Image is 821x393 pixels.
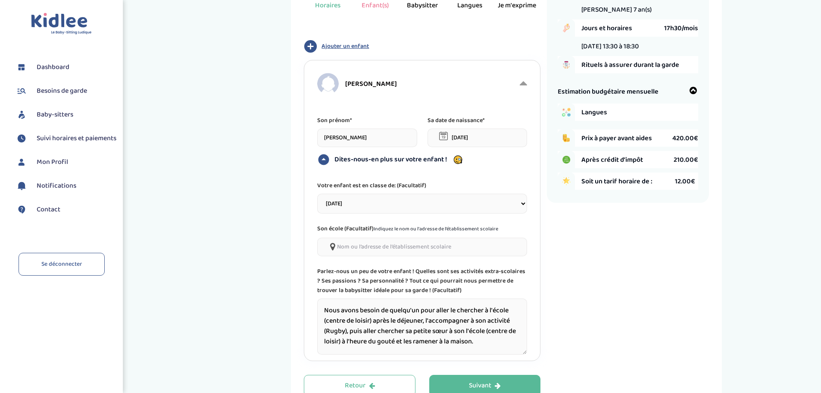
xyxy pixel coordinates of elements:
[15,108,116,121] a: Baby-sitters
[15,179,116,192] a: Notifications
[672,133,698,144] span: 420.00€
[15,203,28,216] img: contact.svg
[15,61,28,74] img: dashboard.svg
[317,181,527,190] p: Votre enfant est en classe de: (Facultatif)
[581,176,675,187] span: Soit un tarif horaire de :
[317,129,417,147] input: Prénom de votre enfant
[37,86,87,96] span: Besoins de garde
[664,23,698,34] span: 17h30/mois
[345,381,375,391] div: Retour
[581,107,675,118] span: Langues
[581,41,639,52] li: [DATE] 13:30 à 18:30
[558,56,575,73] img: hand_to_do_list.png
[558,19,575,37] img: hand_clock.png
[345,79,397,89] span: [PERSON_NAME]
[558,129,575,147] img: coins.png
[31,13,92,35] img: logo.svg
[37,157,68,167] span: Mon Profil
[37,204,60,215] span: Contact
[675,176,695,187] span: 12.00€
[15,108,28,121] img: babysitters.svg
[317,267,527,295] p: Parlez-nous un peu de votre enfant ! Quelles sont ses activités extra-scolaires ? Ses passions ? ...
[37,181,76,191] span: Notifications
[15,156,116,169] a: Mon Profil
[15,156,28,169] img: profil.svg
[317,116,417,125] p: Son prénom*
[15,85,116,97] a: Besoins de garde
[304,40,540,53] button: Ajouter un enfant
[315,0,340,11] div: Horaires
[428,116,528,125] p: Sa date de naissance*
[469,381,501,391] div: Suivant
[457,0,482,11] div: Langues
[558,86,659,97] span: Estimation budgétaire mensuelle
[15,132,116,145] a: Suivi horaires et paiements
[317,73,339,94] img: child.png
[428,129,528,147] input: Sélectionnez une date
[15,132,28,145] img: suivihoraire.svg
[362,0,389,11] div: Enfant(s)
[581,23,664,34] span: Jours et horaires
[581,60,698,70] span: Rituels à assurer durant la garde
[407,0,438,11] div: Babysitter
[334,155,447,164] span: Dites-nous-en plus sur votre enfant !
[37,133,116,144] span: Suivi horaires et paiements
[498,0,536,11] div: Je m'exprime
[15,61,116,74] a: Dashboard
[15,203,116,216] a: Contact
[558,173,575,190] img: star.png
[451,154,465,165] img: emoji_with_glasses.png
[581,133,672,144] span: Prix à payer avant aides
[581,4,652,15] span: [PERSON_NAME] 7 an(s)
[37,110,73,120] span: Baby-sitters
[581,154,674,165] span: Après crédit d’impôt
[317,238,527,256] input: Nom ou l’adresse de l’établissement scolaire
[520,77,527,90] i: Afficher moins
[558,151,575,168] img: credit_impot.PNG
[674,154,698,165] span: 210.00€
[322,42,369,51] span: Ajouter un enfant
[15,179,28,192] img: notification.svg
[19,253,105,276] a: Se déconnecter
[558,104,575,121] img: activities.png
[15,85,28,97] img: besoin.svg
[374,225,498,233] span: Indiquez le nom ou l’adresse de l’établissement scolaire
[37,62,69,72] span: Dashboard
[317,224,527,234] p: Son école (Facultatif)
